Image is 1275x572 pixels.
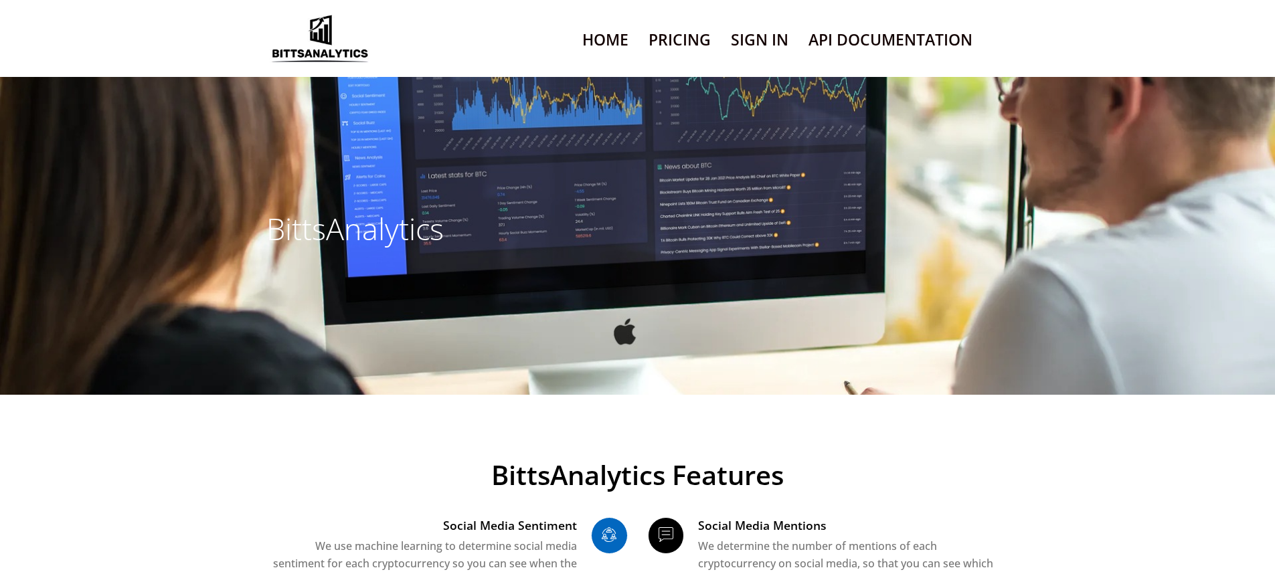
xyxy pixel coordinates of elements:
a: Sign In [731,23,788,57]
h3: BittsAnalytics [266,211,628,247]
h3: Social Media Sentiment [266,517,577,534]
a: Home [582,23,628,57]
a: API Documentation [809,23,972,57]
a: Pricing [649,23,711,57]
span: BittsAnalytics Features [266,462,1009,488]
h3: Social Media Mentions [698,517,1009,534]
